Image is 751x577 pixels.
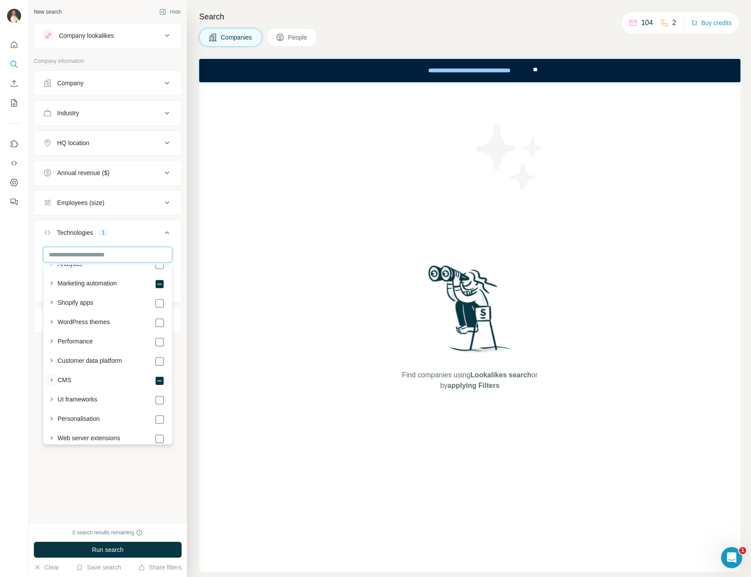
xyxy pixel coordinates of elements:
label: UI frameworks [58,395,97,405]
label: CMS [58,376,71,386]
button: Feedback [7,194,21,210]
label: Web server extensions [58,434,120,444]
button: Company lookalikes [34,25,181,46]
span: applying Filters [448,382,499,389]
span: Lookalikes search [470,371,532,379]
div: 1 [98,229,109,237]
img: Avatar [7,9,21,23]
button: Hide [153,5,187,18]
p: 104 [641,18,653,28]
span: 1 [739,547,746,554]
div: Company lookalikes [59,31,114,40]
button: Company [34,73,181,94]
label: Shopify apps [58,298,93,309]
span: People [288,33,308,42]
button: Keywords [34,310,181,331]
button: Save search [76,563,121,572]
iframe: Banner [199,59,740,82]
button: Employees (size) [34,192,181,213]
p: 2 [672,18,676,28]
div: New search [34,8,62,16]
button: Dashboard [7,175,21,190]
label: WordPress themes [58,318,110,328]
div: Employees (size) [57,198,104,207]
span: Companies [221,33,253,42]
label: Analytics [58,259,82,270]
button: Technologies1 [34,222,181,247]
button: Clear [34,563,59,572]
button: My lists [7,95,21,111]
button: Quick start [7,37,21,53]
div: HQ location [57,139,89,147]
div: Technologies [57,228,93,237]
label: Marketing automation [58,279,117,289]
span: Find companies using or by [399,370,540,391]
button: Use Surfe API [7,155,21,171]
iframe: Intercom live chat [721,547,742,568]
label: Personalisation [58,414,100,425]
button: Search [7,56,21,72]
button: Use Surfe on LinkedIn [7,136,21,152]
div: Annual revenue ($) [57,168,109,177]
div: Company [57,79,84,88]
p: Company information [34,57,182,65]
button: Enrich CSV [7,76,21,91]
img: Surfe Illustration - Stars [470,117,549,197]
button: Annual revenue ($) [34,162,181,183]
span: Run search [92,545,124,554]
label: Performance [58,337,93,347]
button: Buy credits [691,17,732,29]
h4: Search [199,11,740,23]
button: Share filters [138,563,182,572]
img: Surfe Illustration - Woman searching with binoculars [424,263,516,361]
button: Industry [34,102,181,124]
div: Industry [57,109,79,117]
button: Run search [34,542,182,558]
button: HQ location [34,132,181,153]
div: 0 search results remaining [73,529,143,537]
label: Customer data platform [58,356,122,367]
